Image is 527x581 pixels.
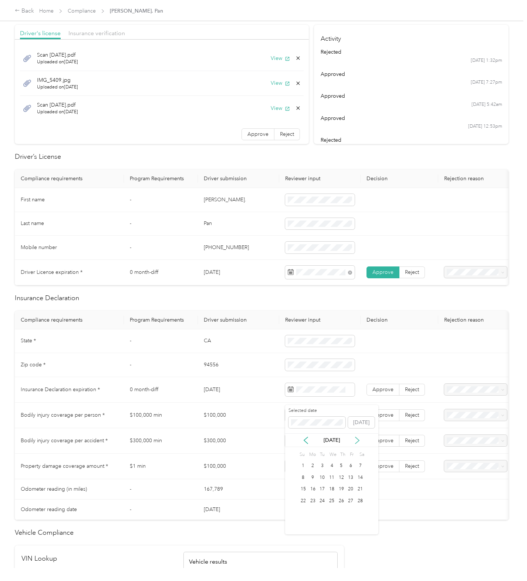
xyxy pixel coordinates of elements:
[21,412,105,418] span: Bodily injury coverage per person *
[21,437,108,444] span: Bodily injury coverage per accident *
[327,485,337,494] div: 18
[37,76,78,84] span: IMG_5409.jpg
[15,528,509,538] h2: Vehicle Compliance
[21,269,82,275] span: Driver License expiration *
[308,496,318,506] div: 23
[21,463,108,469] span: Property damage coverage amount *
[189,557,332,566] h4: Vehicle results
[15,188,124,212] td: First name
[15,454,124,479] td: Property damage coverage amount *
[308,473,318,482] div: 9
[298,485,308,494] div: 15
[15,403,124,428] td: Bodily injury coverage per person *
[198,500,279,520] td: [DATE]
[124,311,198,329] th: Program Requirements
[15,377,124,403] td: Insurance Declaration expiration *
[321,114,502,122] div: approved
[317,473,327,482] div: 10
[247,131,268,137] span: Approve
[124,403,198,428] td: $100,000 min
[346,461,356,471] div: 6
[472,101,502,108] time: [DATE] 5:42am
[21,554,176,564] h2: VIN Lookup
[337,461,346,471] div: 5
[405,412,419,418] span: Reject
[198,403,279,428] td: $100,000
[124,329,198,353] td: -
[361,169,438,188] th: Decision
[314,25,509,48] h4: Activity
[15,260,124,285] td: Driver License expiration *
[124,212,198,236] td: -
[372,463,393,469] span: Approve
[37,51,78,59] span: Scan [DATE].pdf
[405,269,419,275] span: Reject
[308,450,316,460] div: Mo
[39,8,54,14] a: Home
[124,188,198,212] td: -
[279,169,361,188] th: Reviewer input
[15,152,509,162] h2: Driver’s License
[486,540,527,581] iframe: Everlance-gr Chat Button Frame
[316,436,347,444] p: [DATE]
[198,260,279,285] td: [DATE]
[372,386,393,393] span: Approve
[471,79,502,86] time: [DATE] 7:27pm
[198,479,279,500] td: 167,789
[298,461,308,471] div: 1
[337,496,346,506] div: 26
[21,337,36,344] span: State *
[21,244,57,251] span: Mobile number
[346,485,356,494] div: 20
[298,473,308,482] div: 8
[271,104,290,112] button: View
[317,485,327,494] div: 17
[15,236,124,260] td: Mobile number
[37,84,78,91] span: Uploaded on [DATE]
[124,479,198,500] td: -
[124,500,198,520] td: -
[346,473,356,482] div: 13
[321,48,502,56] div: rejected
[271,79,290,87] button: View
[15,479,124,500] td: Odometer reading (in miles)
[358,450,365,460] div: Sa
[124,353,198,377] td: -
[68,8,96,14] a: Compliance
[15,428,124,454] td: Bodily injury coverage per accident *
[198,188,279,212] td: [PERSON_NAME].
[355,461,365,471] div: 7
[124,377,198,403] td: 0 month-diff
[355,496,365,506] div: 28
[405,386,419,393] span: Reject
[37,101,78,109] span: Scan [DATE].pdf
[348,417,375,429] button: [DATE]
[468,123,502,130] time: [DATE] 12:53pm
[15,329,124,353] td: State *
[198,311,279,329] th: Driver submission
[20,30,61,37] span: Driver's license
[355,485,365,494] div: 21
[271,54,290,62] button: View
[337,485,346,494] div: 19
[21,486,87,492] span: Odometer reading (in miles)
[198,329,279,353] td: CA
[372,412,393,418] span: Approve
[21,220,44,226] span: Last name
[110,7,163,15] span: [PERSON_NAME]. Pan
[280,131,294,137] span: Reject
[21,362,45,368] span: Zip code *
[327,496,337,506] div: 25
[317,496,327,506] div: 24
[308,461,318,471] div: 2
[328,450,337,460] div: We
[405,437,419,444] span: Reject
[198,353,279,377] td: 94556
[337,473,346,482] div: 12
[15,293,509,303] h2: Insurance Declaration
[124,169,198,188] th: Program Requirements
[198,428,279,454] td: $300,000
[288,407,345,414] label: Selected date
[198,454,279,479] td: $100,000
[15,311,124,329] th: Compliance requirements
